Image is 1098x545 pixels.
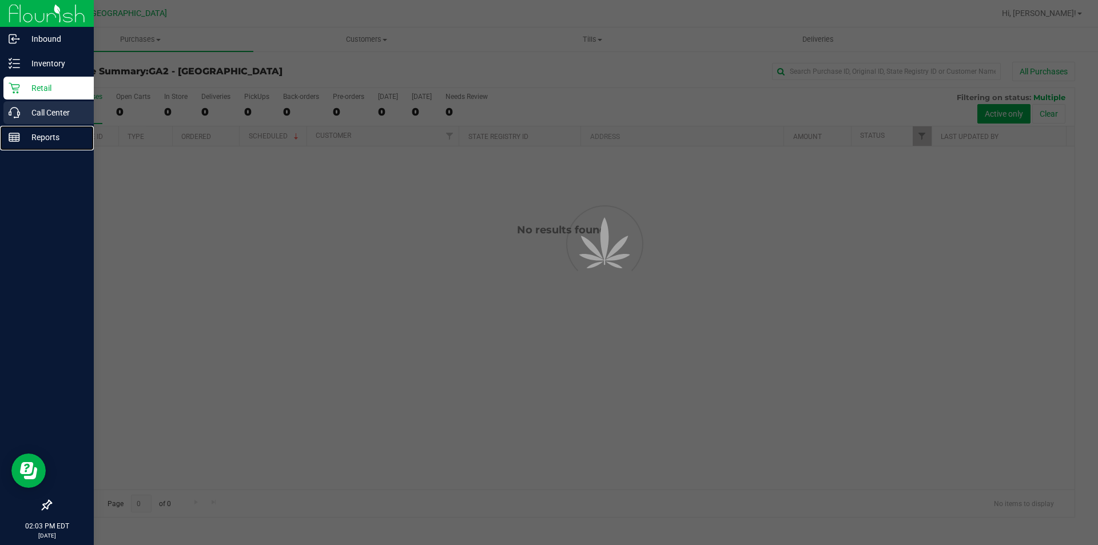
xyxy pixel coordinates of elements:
[9,58,20,69] inline-svg: Inventory
[20,130,89,144] p: Reports
[5,521,89,531] p: 02:03 PM EDT
[20,32,89,46] p: Inbound
[5,531,89,540] p: [DATE]
[20,106,89,120] p: Call Center
[9,33,20,45] inline-svg: Inbound
[9,107,20,118] inline-svg: Call Center
[20,81,89,95] p: Retail
[11,453,46,488] iframe: Resource center
[9,132,20,143] inline-svg: Reports
[9,82,20,94] inline-svg: Retail
[20,57,89,70] p: Inventory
